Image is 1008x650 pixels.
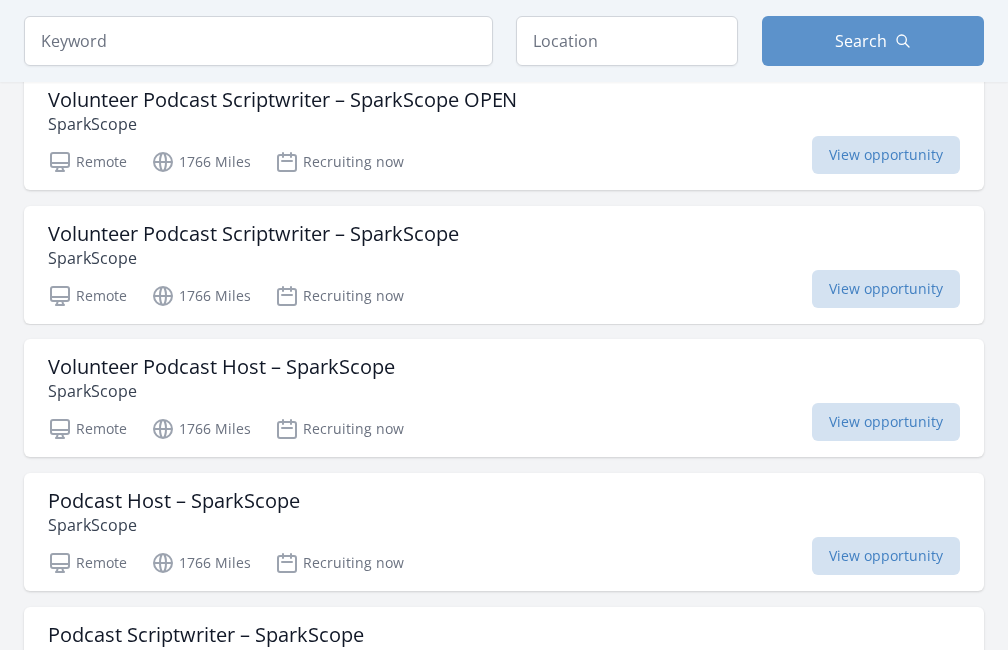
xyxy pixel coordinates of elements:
span: View opportunity [812,270,960,308]
p: SparkScope [48,112,517,136]
p: Recruiting now [275,551,404,575]
span: View opportunity [812,136,960,174]
p: Remote [48,551,127,575]
input: Keyword [24,16,493,66]
p: Remote [48,284,127,308]
p: Recruiting now [275,284,404,308]
p: 1766 Miles [151,150,251,174]
p: Remote [48,417,127,441]
h3: Volunteer Podcast Host – SparkScope [48,355,395,379]
p: SparkScope [48,379,395,403]
p: Recruiting now [275,417,404,441]
h3: Volunteer Podcast Scriptwriter – SparkScope OPEN [48,88,517,112]
p: 1766 Miles [151,551,251,575]
span: View opportunity [812,403,960,441]
a: Volunteer Podcast Host – SparkScope SparkScope Remote 1766 Miles Recruiting now View opportunity [24,339,984,457]
a: Volunteer Podcast Scriptwriter – SparkScope SparkScope Remote 1766 Miles Recruiting now View oppo... [24,206,984,324]
a: Podcast Host – SparkScope SparkScope Remote 1766 Miles Recruiting now View opportunity [24,473,984,591]
p: Remote [48,150,127,174]
p: Recruiting now [275,150,404,174]
h3: Podcast Scriptwriter – SparkScope [48,623,364,647]
span: Search [835,29,887,53]
h3: Podcast Host – SparkScope [48,489,300,513]
span: View opportunity [812,537,960,575]
p: 1766 Miles [151,417,251,441]
button: Search [762,16,984,66]
p: SparkScope [48,513,300,537]
p: SparkScope [48,246,459,270]
p: 1766 Miles [151,284,251,308]
a: Volunteer Podcast Scriptwriter – SparkScope OPEN SparkScope Remote 1766 Miles Recruiting now View... [24,72,984,190]
h3: Volunteer Podcast Scriptwriter – SparkScope [48,222,459,246]
input: Location [516,16,738,66]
